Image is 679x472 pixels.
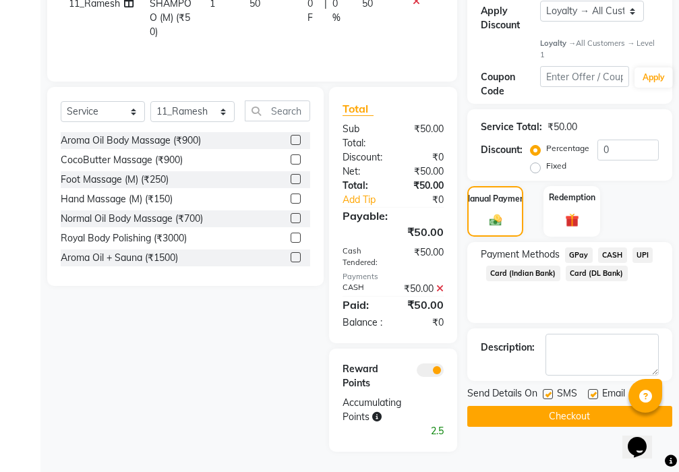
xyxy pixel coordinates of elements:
input: Search or Scan [245,100,310,121]
span: Send Details On [467,386,537,403]
div: Paid: [332,297,393,313]
strong: Loyalty → [540,38,576,48]
div: ₹0 [393,316,454,330]
div: ₹50.00 [393,282,454,296]
div: All Customers → Level 1 [540,38,659,61]
a: Add Tip [332,193,403,207]
div: ₹0 [393,150,454,165]
label: Fixed [546,160,566,172]
span: SMS [557,386,577,403]
div: Cash Tendered: [332,245,393,268]
div: Payments [343,271,444,283]
div: Reward Points [332,362,393,390]
img: _cash.svg [485,213,506,227]
span: Email [602,386,625,403]
div: ₹50.00 [393,245,454,268]
div: CASH [332,282,393,296]
div: Payable: [332,208,454,224]
button: Checkout [467,406,672,427]
div: Apply Discount [481,4,540,32]
input: Enter Offer / Coupon Code [540,66,629,87]
label: Percentage [546,142,589,154]
div: 2.5 [332,424,454,438]
span: UPI [632,247,653,263]
label: Redemption [549,191,595,204]
span: Card (DL Bank) [566,266,628,281]
div: Royal Body Polishing (₹3000) [61,231,187,245]
span: GPay [565,247,593,263]
label: Manual Payment [463,193,528,205]
div: Discount: [481,143,523,157]
div: CocoButter Massage (₹900) [61,153,183,167]
div: Aroma Oil + Sauna (₹1500) [61,251,178,265]
img: _gift.svg [561,212,583,229]
div: ₹50.00 [393,122,454,150]
div: Hand Massage (M) (₹150) [61,192,173,206]
span: CASH [598,247,627,263]
div: Net: [332,165,393,179]
div: ₹0 [403,193,454,207]
div: Discount: [332,150,393,165]
div: Service Total: [481,120,542,134]
div: ₹50.00 [393,297,454,313]
span: Card (Indian Bank) [486,266,560,281]
div: Aroma Oil Body Massage (₹900) [61,134,201,148]
span: Payment Methods [481,247,560,262]
div: Description: [481,341,535,355]
span: Total [343,102,374,116]
div: Accumulating Points [332,396,423,424]
iframe: chat widget [622,418,666,459]
div: ₹50.00 [548,120,577,134]
div: Balance : [332,316,393,330]
div: Sub Total: [332,122,393,150]
div: ₹50.00 [332,224,454,240]
button: Apply [634,67,673,88]
div: ₹50.00 [393,179,454,193]
div: ₹50.00 [393,165,454,179]
div: Total: [332,179,393,193]
div: Normal Oil Body Massage (₹700) [61,212,203,226]
div: Coupon Code [481,70,540,98]
div: Foot Massage (M) (₹250) [61,173,169,187]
